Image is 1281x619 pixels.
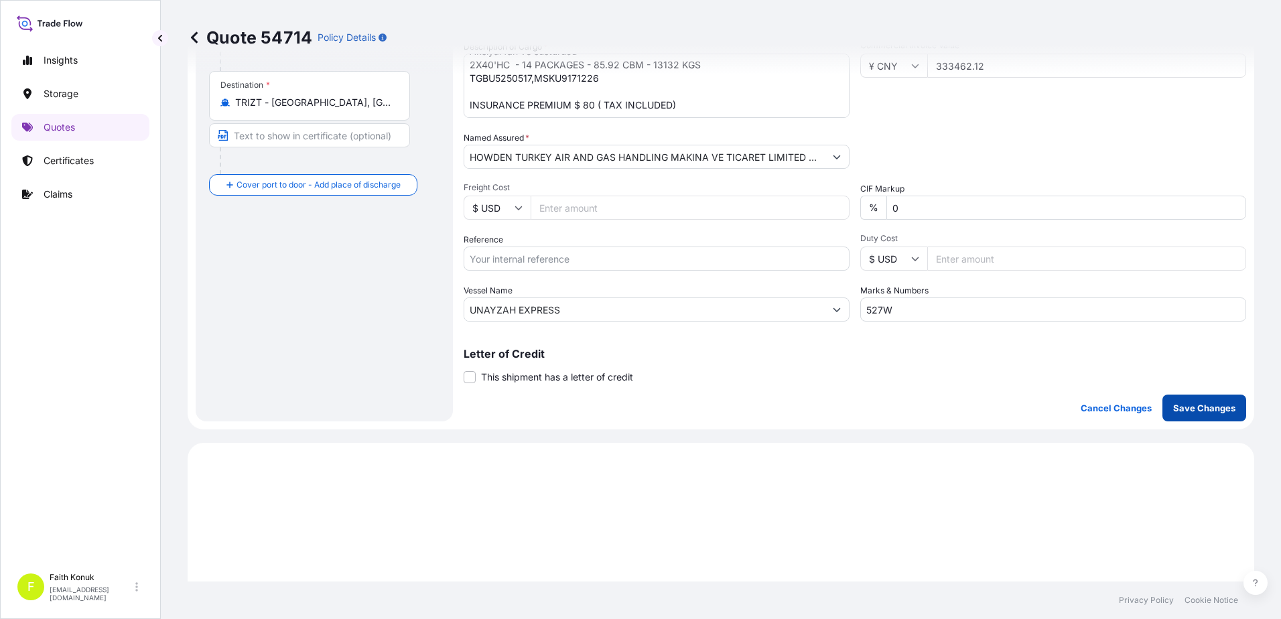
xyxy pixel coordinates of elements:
p: Certificates [44,154,94,167]
p: Storage [44,87,78,100]
button: Cover port to door - Add place of discharge [209,174,417,196]
a: Storage [11,80,149,107]
span: Freight Cost [464,182,850,193]
input: Type to search vessel name or IMO [464,297,825,322]
button: Show suggestions [825,145,849,169]
input: Enter percentage [886,196,1246,220]
input: Your internal reference [464,247,850,271]
div: % [860,196,886,220]
input: Number1, number2,... [860,297,1246,322]
p: Save Changes [1173,401,1235,415]
a: Certificates [11,147,149,174]
span: F [27,580,35,594]
button: Cancel Changes [1070,395,1162,421]
p: Policy Details [318,31,376,44]
p: Quotes [44,121,75,134]
p: Cancel Changes [1081,401,1152,415]
a: Cookie Notice [1185,595,1238,606]
input: Destination [235,96,393,109]
p: Claims [44,188,72,201]
label: CIF Markup [860,182,904,196]
label: Vessel Name [464,284,513,297]
label: Named Assured [464,131,529,145]
a: Quotes [11,114,149,141]
a: Claims [11,181,149,208]
p: Faith Konuk [50,572,133,583]
div: Destination [220,80,270,90]
a: Insights [11,47,149,74]
textarea: Aksiyal fan ve susturucu 2X40'HC - 14 PACKAGES - 85.92 CBM - 13132 KGS TGBU5250517,MSKU9171226 IN... [464,54,850,118]
button: Show suggestions [825,297,849,322]
label: Marks & Numbers [860,284,929,297]
p: Letter of Credit [464,348,1246,359]
input: Enter amount [531,196,850,220]
input: Full name [464,145,825,169]
input: Enter amount [927,247,1246,271]
button: Save Changes [1162,395,1246,421]
p: [EMAIL_ADDRESS][DOMAIN_NAME] [50,586,133,602]
p: Quote 54714 [188,27,312,48]
label: Reference [464,233,503,247]
span: Cover port to door - Add place of discharge [237,178,401,192]
a: Privacy Policy [1119,595,1174,606]
input: Text to appear on certificate [209,123,410,147]
span: Duty Cost [860,233,1246,244]
span: This shipment has a letter of credit [481,370,633,384]
p: Insights [44,54,78,67]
